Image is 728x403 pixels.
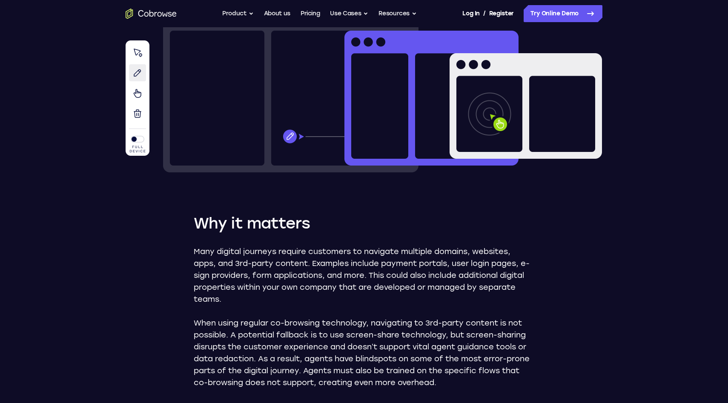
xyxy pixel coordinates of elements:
p: Many digital journeys require customers to navigate multiple domains, websites, apps, and 3rd-par... [194,246,534,305]
a: Go to the home page [126,9,177,19]
button: Product [222,5,254,22]
img: Window wireframes with cobrowse components [126,8,602,172]
a: Register [489,5,514,22]
a: Try Online Demo [524,5,602,22]
a: About us [264,5,290,22]
h2: Why it matters [194,213,534,234]
p: When using regular co-browsing technology, navigating to 3rd-party content is not possible. A pot... [194,317,534,389]
a: Pricing [301,5,320,22]
a: Log In [462,5,479,22]
span: / [483,9,486,19]
button: Use Cases [330,5,368,22]
button: Resources [378,5,417,22]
